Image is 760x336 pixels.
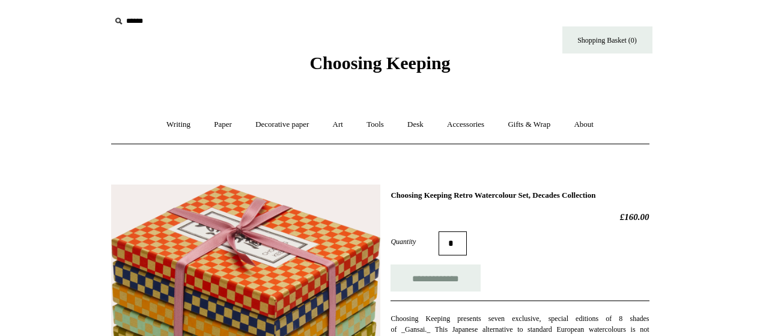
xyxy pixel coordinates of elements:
a: Gifts & Wrap [497,109,561,141]
span: Choosing Keeping [309,53,450,73]
a: Accessories [436,109,495,141]
a: Decorative paper [245,109,320,141]
label: Quantity [391,236,439,247]
a: Shopping Basket (0) [562,26,652,53]
a: Desk [397,109,434,141]
a: Tools [356,109,395,141]
a: Writing [156,109,201,141]
a: Paper [203,109,243,141]
a: Art [322,109,354,141]
h1: Choosing Keeping Retro Watercolour Set, Decades Collection [391,191,649,200]
a: About [563,109,604,141]
a: Choosing Keeping [309,63,450,71]
h2: £160.00 [391,212,649,222]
